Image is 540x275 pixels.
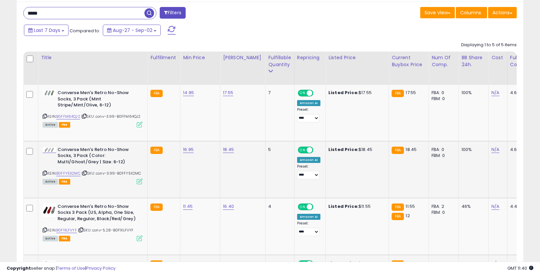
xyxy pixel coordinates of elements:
div: FBM: 0 [432,96,453,102]
b: Listed Price: [328,89,359,96]
a: 18.45 [223,146,234,153]
span: FBA [59,236,70,241]
div: 4.45 [510,204,533,209]
a: Privacy Policy [86,265,115,271]
div: ASIN: [43,204,142,240]
a: 16.95 [183,146,194,153]
div: $18.45 [328,147,384,153]
a: B0F1XLFVYF [56,227,77,233]
div: Displaying 1 to 5 of 5 items [461,42,517,48]
b: Listed Price: [328,203,359,209]
span: All listings currently available for purchase on Amazon [43,236,58,241]
div: FBA: 0 [432,147,453,153]
b: Converse Men's Retro No-Show Socks 3 Pack (US, Alpha, One Size, Regular, Regular, Black/Red/Grey) [58,204,138,224]
div: Num of Comp. [432,54,456,68]
span: | SKU: conv-5.28-B0F1XLFVYF [78,227,134,233]
div: 7 [268,90,289,96]
div: Fulfillment [150,54,177,61]
span: 2025-09-18 11:40 GMT [507,265,533,271]
div: Preset: [297,164,320,179]
button: Save View [420,7,455,18]
span: 18.45 [406,146,417,153]
span: 17.55 [406,89,416,96]
a: N/A [491,89,499,96]
span: FBA [59,179,70,185]
div: Title [41,54,145,61]
div: Amazon AI [297,157,320,163]
span: 11.55 [406,203,415,209]
div: FBM: 0 [432,153,453,159]
a: 16.40 [223,203,234,210]
small: FBA [392,90,404,97]
a: 11.45 [183,203,193,210]
div: Fulfillable Quantity [268,54,291,68]
small: FBA [150,204,163,211]
span: ON [298,90,307,96]
div: Fulfillment Cost [510,54,536,68]
div: 46% [461,204,483,209]
div: 5 [268,147,289,153]
div: $17.55 [328,90,384,96]
div: [PERSON_NAME] [223,54,263,61]
div: ASIN: [43,90,142,127]
span: OFF [312,90,323,96]
img: 31TKYSPT4qL._SL40_.jpg [43,204,56,217]
div: Cost [491,54,504,61]
div: BB Share 24h. [461,54,486,68]
small: FBA [150,90,163,97]
div: 4.67 [510,90,533,96]
div: Preset: [297,221,320,236]
span: OFF [312,204,323,209]
a: 14.95 [183,89,194,96]
a: B0FFM64QJ2 [56,114,80,119]
div: 100% [461,147,483,153]
a: Terms of Use [57,265,85,271]
small: FBA [150,147,163,154]
button: Last 7 Days [24,25,69,36]
span: | SKU: conv-3.99-B0FFY5X2MC [82,171,141,176]
small: FBA [392,213,404,220]
span: ON [298,147,307,153]
button: Aug-27 - Sep-02 [103,25,161,36]
span: Columns [460,9,481,16]
div: 4 [268,204,289,209]
b: Converse Men's Retro No-Show Socks, 3 Pack (Color: Multi/Ghost/Grey | Size: 6-12) [58,147,138,167]
div: $11.55 [328,204,384,209]
div: Amazon AI [297,214,320,220]
div: Repricing [297,54,323,61]
div: 4.67 [510,147,533,153]
div: ASIN: [43,147,142,184]
span: All listings currently available for purchase on Amazon [43,122,58,128]
small: FBA [392,147,404,154]
span: OFF [312,147,323,153]
small: FBA [392,204,404,211]
span: 12 [406,212,410,219]
span: All listings currently available for purchase on Amazon [43,179,58,185]
span: Compared to: [70,28,100,34]
div: Min Price [183,54,217,61]
span: FBA [59,122,70,128]
div: 100% [461,90,483,96]
a: N/A [491,203,499,210]
a: N/A [491,146,499,153]
button: Columns [456,7,487,18]
b: Converse Men's Retro No-Show Socks, 3 Pack (Mint Stripe/Mint/Olive, 6-12) [58,90,138,110]
strong: Copyright [7,265,31,271]
div: FBA: 0 [432,90,453,96]
a: B0FFY5X2MC [56,171,81,176]
div: FBM: 0 [432,209,453,215]
b: Listed Price: [328,146,359,153]
span: ON [298,204,307,209]
span: | SKU: conv-3.99-B0FFM64QJ2 [81,114,141,119]
img: 21PVSN4cNKL._SL40_.jpg [43,90,56,96]
div: Amazon AI [297,100,320,106]
div: seller snap | | [7,265,115,272]
div: FBA: 2 [432,204,453,209]
div: Current Buybox Price [392,54,426,68]
span: Last 7 Days [34,27,60,34]
span: Aug-27 - Sep-02 [113,27,152,34]
a: 17.55 [223,89,233,96]
button: Filters [160,7,186,19]
div: Preset: [297,107,320,122]
img: 21MI3aXYf6L._SL40_.jpg [43,147,56,152]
